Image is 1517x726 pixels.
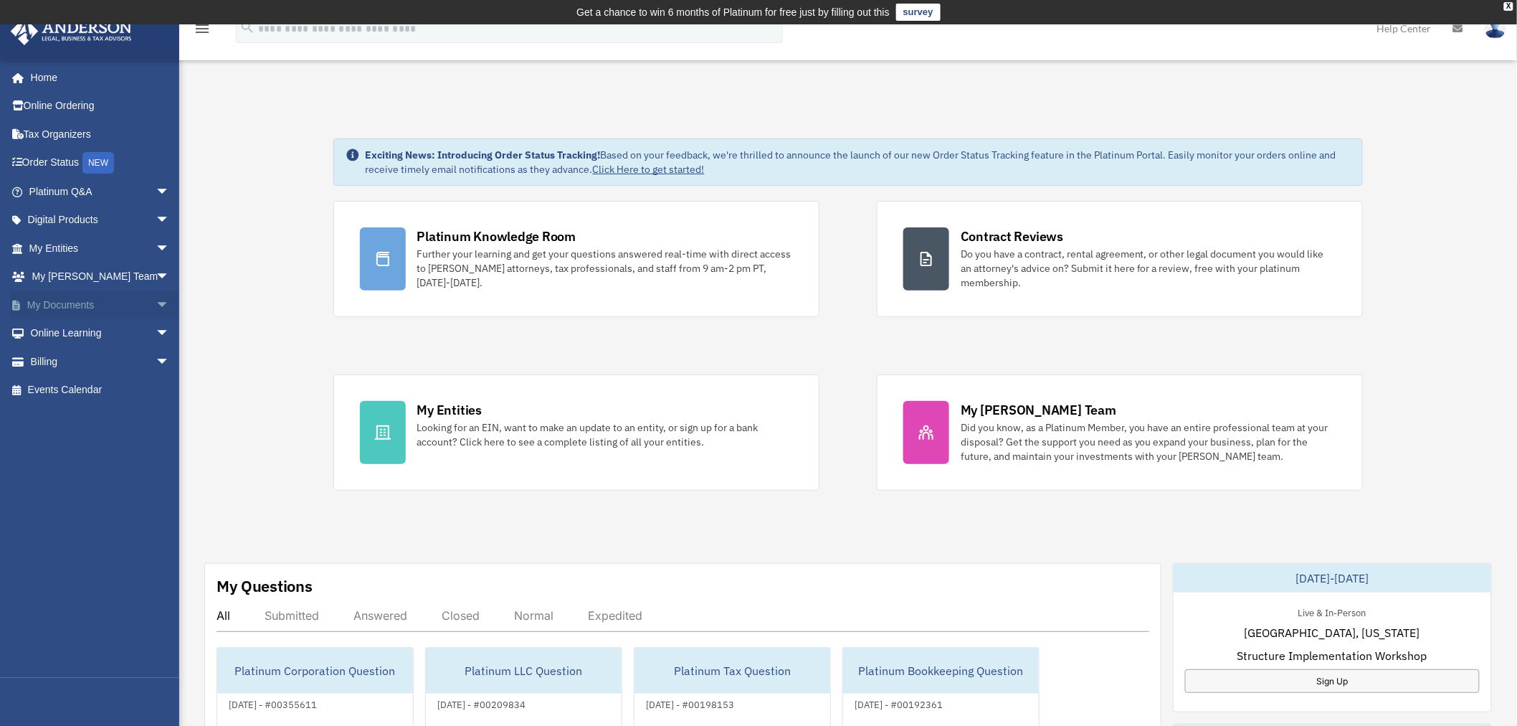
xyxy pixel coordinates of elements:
[593,163,705,176] a: Click Here to get started!
[10,319,191,348] a: Online Learningarrow_drop_down
[217,696,328,711] div: [DATE] - #00355611
[156,347,184,377] span: arrow_drop_down
[10,206,191,235] a: Digital Productsarrow_drop_down
[961,227,1063,245] div: Contract Reviews
[217,648,413,694] div: Platinum Corporation Question
[366,148,1351,176] div: Based on your feedback, we're thrilled to announce the launch of our new Order Status Tracking fe...
[1174,564,1491,593] div: [DATE]-[DATE]
[877,374,1363,491] a: My [PERSON_NAME] Team Did you know, as a Platinum Member, you have an entire professional team at...
[333,201,819,317] a: Platinum Knowledge Room Further your learning and get your questions answered real-time with dire...
[426,648,622,694] div: Platinum LLC Question
[366,148,601,161] strong: Exciting News: Introducing Order Status Tracking!
[843,648,1039,694] div: Platinum Bookkeeping Question
[1485,18,1506,39] img: User Pic
[10,347,191,376] a: Billingarrow_drop_down
[10,376,191,405] a: Events Calendar
[10,263,191,291] a: My [PERSON_NAME] Teamarrow_drop_down
[634,696,746,711] div: [DATE] - #00198153
[961,401,1116,419] div: My [PERSON_NAME] Team
[156,177,184,207] span: arrow_drop_down
[10,148,191,178] a: Order StatusNEW
[961,420,1336,463] div: Did you know, as a Platinum Member, you have an entire professional team at your disposal? Get th...
[156,291,184,320] span: arrow_drop_down
[426,696,537,711] div: [DATE] - #00209834
[417,401,482,419] div: My Entities
[10,234,191,263] a: My Entitiesarrow_drop_down
[353,608,407,623] div: Answered
[156,263,184,292] span: arrow_drop_down
[82,152,114,174] div: NEW
[877,201,1363,317] a: Contract Reviews Do you have a contract, rental agreement, or other legal document you would like...
[442,608,480,623] div: Closed
[156,234,184,263] span: arrow_drop_down
[194,25,211,37] a: menu
[194,20,211,37] i: menu
[10,291,191,319] a: My Documentsarrow_drop_down
[961,247,1336,290] div: Do you have a contract, rental agreement, or other legal document you would like an attorney's ad...
[6,17,136,45] img: Anderson Advisors Platinum Portal
[514,608,553,623] div: Normal
[10,92,191,121] a: Online Ordering
[1504,2,1513,11] div: close
[634,648,830,694] div: Platinum Tax Question
[156,319,184,349] span: arrow_drop_down
[417,227,576,245] div: Platinum Knowledge Room
[417,420,793,449] div: Looking for an EIN, want to make an update to an entity, or sign up for a bank account? Click her...
[217,608,230,623] div: All
[156,206,184,235] span: arrow_drop_down
[843,696,954,711] div: [DATE] - #00192361
[1245,624,1420,641] span: [GEOGRAPHIC_DATA], [US_STATE]
[239,19,255,35] i: search
[1185,669,1480,693] a: Sign Up
[896,4,941,21] a: survey
[265,608,319,623] div: Submitted
[10,63,184,92] a: Home
[417,247,793,290] div: Further your learning and get your questions answered real-time with direct access to [PERSON_NAM...
[576,4,890,21] div: Get a chance to win 6 months of Platinum for free just by filling out this
[10,177,191,206] a: Platinum Q&Aarrow_drop_down
[588,608,642,623] div: Expedited
[333,374,819,491] a: My Entities Looking for an EIN, want to make an update to an entity, or sign up for a bank accoun...
[1287,604,1378,619] div: Live & In-Person
[10,120,191,148] a: Tax Organizers
[1237,647,1427,664] span: Structure Implementation Workshop
[217,575,313,597] div: My Questions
